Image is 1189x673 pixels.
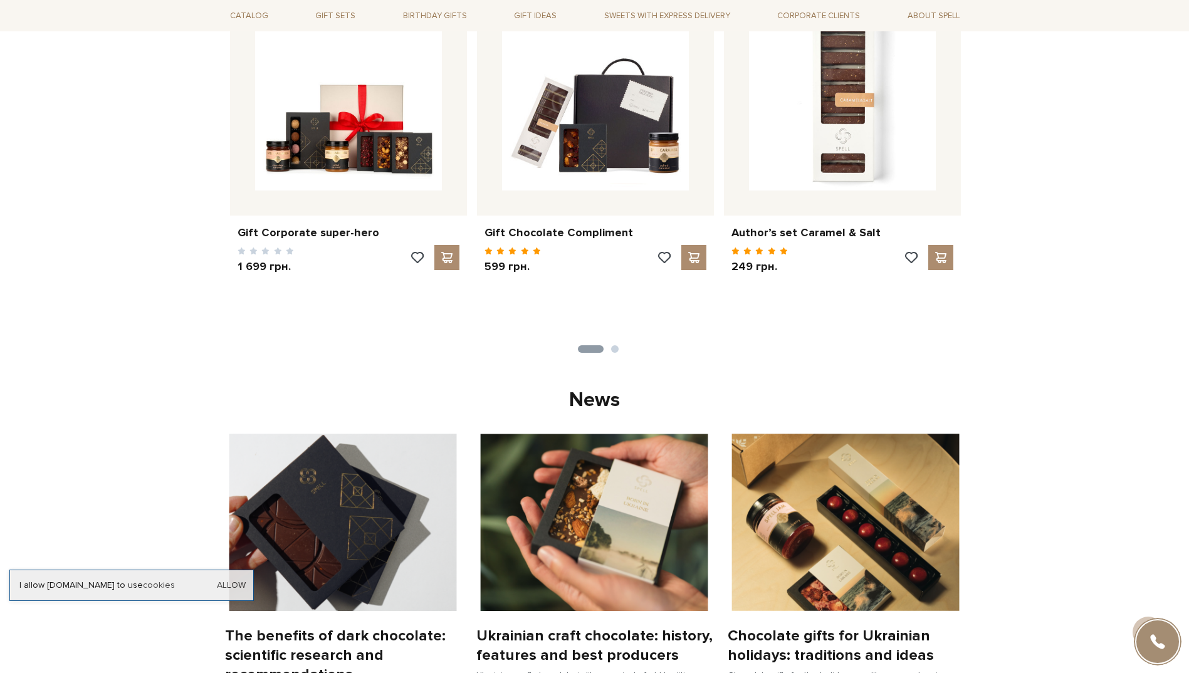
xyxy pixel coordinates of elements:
[772,5,865,26] a: Corporate clients
[398,6,472,26] span: Birthday gifts
[476,626,713,665] div: Ukrainian craft chocolate: history, features and best producers
[10,580,253,591] div: I allow [DOMAIN_NAME] to use
[578,345,604,353] button: 1 of 2
[225,6,273,26] span: Catalog
[599,5,735,26] a: Sweets with express delivery
[728,626,964,665] div: Chocolate gifts for Ukrainian holidays: traditions and ideas
[310,6,360,26] span: Gift sets
[485,259,542,274] p: 599 грн.
[238,259,295,274] p: 1 699 грн.
[731,226,953,240] a: Author’s set Caramel & Salt
[238,226,459,240] a: Gift Corporate super-hero
[728,434,964,611] img: Chocolate gifts for Ukrainian holidays: traditions and ideas
[903,6,965,26] span: About Spell
[143,580,175,590] a: cookies
[225,387,965,414] div: News
[225,434,461,611] img: The benefits of dark chocolate: scientific research and recommendations
[611,345,619,353] button: 2 of 2
[509,6,562,26] span: Gift ideas
[485,226,706,240] a: Gift Chocolate Compliment
[217,580,246,591] a: Allow
[476,434,713,611] img: Ukrainian craft chocolate: history, features and best producers
[731,259,788,274] p: 249 грн.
